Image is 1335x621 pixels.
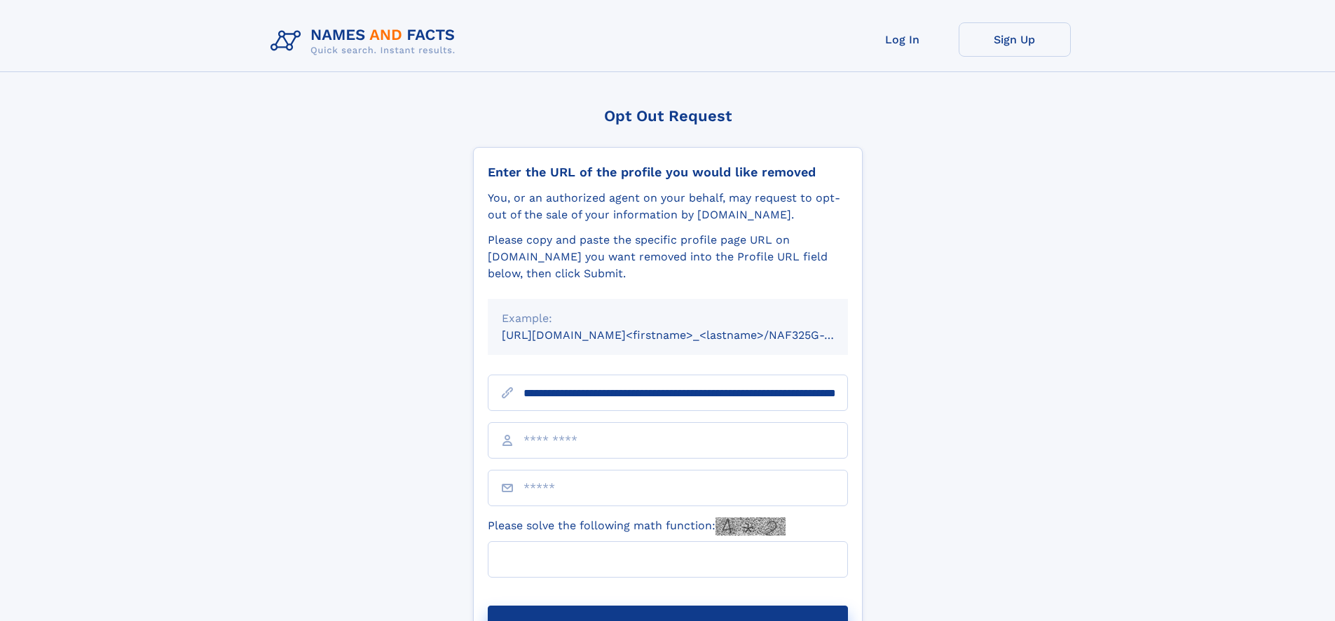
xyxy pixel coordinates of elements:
[488,232,848,282] div: Please copy and paste the specific profile page URL on [DOMAIN_NAME] you want removed into the Pr...
[502,310,834,327] div: Example:
[959,22,1071,57] a: Sign Up
[847,22,959,57] a: Log In
[488,190,848,223] div: You, or an authorized agent on your behalf, may request to opt-out of the sale of your informatio...
[502,328,875,342] small: [URL][DOMAIN_NAME]<firstname>_<lastname>/NAF325G-xxxxxxxx
[488,165,848,180] div: Enter the URL of the profile you would like removed
[488,517,786,536] label: Please solve the following math function:
[265,22,467,60] img: Logo Names and Facts
[473,107,863,125] div: Opt Out Request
